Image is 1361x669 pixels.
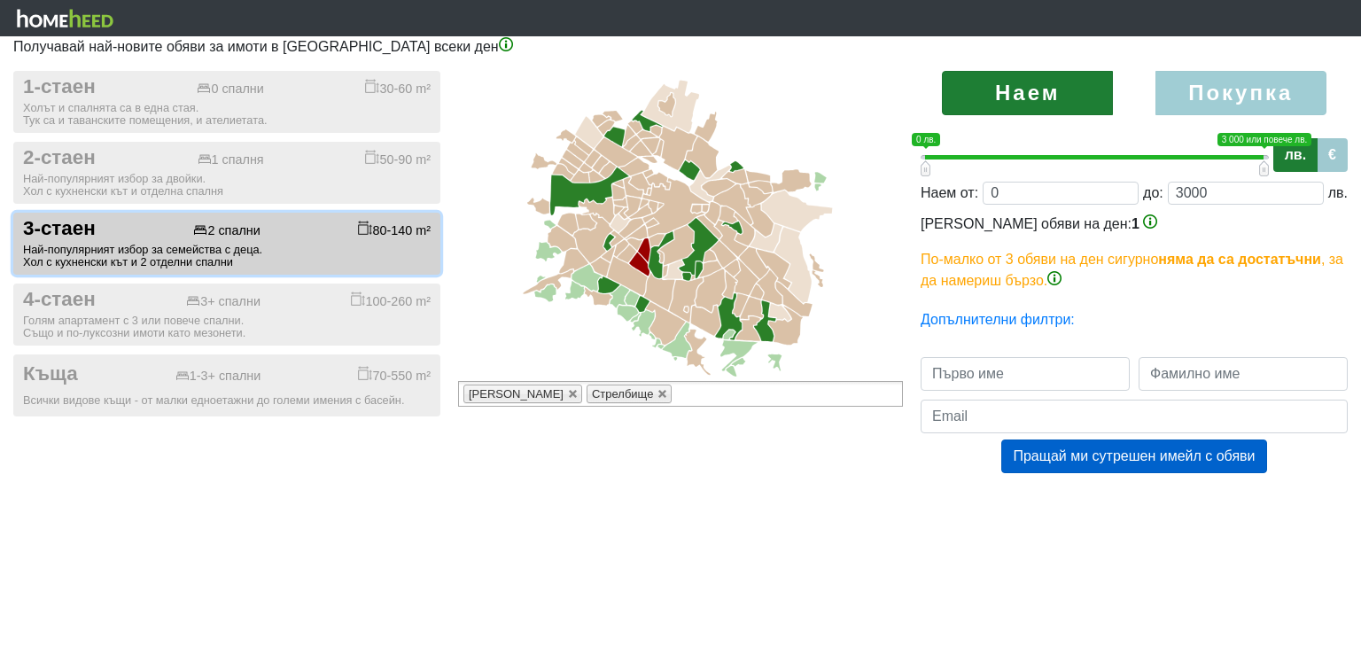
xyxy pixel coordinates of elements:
[1273,138,1318,172] label: лв.
[1317,138,1348,172] label: €
[1155,71,1326,115] label: Покупка
[921,183,978,204] div: Наем от:
[198,152,264,167] div: 1 спалня
[1328,183,1348,204] div: лв.
[1143,214,1157,229] img: info-3.png
[1001,440,1266,473] button: Пращай ми сутрешен имейл с обяви
[23,75,96,99] span: 1-стаен
[912,133,940,146] span: 0 лв.
[592,387,653,401] span: Стрелбище
[13,284,440,346] button: 4-стаен 3+ спални 100-260 m² Голям апартамент с 3 или повече спални.Също и по-луксозни имоти като...
[13,36,1348,58] p: Получавай най-новите обяви за имоти в [GEOGRAPHIC_DATA] всеки ден
[23,217,96,241] span: 3-стаен
[23,315,431,339] div: Голям апартамент с 3 или повече спални. Също и по-луксозни имоти като мезонети.
[23,173,431,198] div: Най-популярният избор за двойки. Хол с кухненски кът и отделна спалня
[197,82,263,97] div: 0 спални
[1158,252,1321,267] b: няма да са достатъчни
[921,249,1348,292] p: По-малко от 3 обяви на ден сигурно , за да намериш бързо.
[13,354,440,416] button: Къща 1-3+ спални 70-550 m² Всички видове къщи - от малки едноетажни до големи имения с басейн.
[351,292,431,309] div: 100-260 m²
[499,37,513,51] img: info-3.png
[921,214,1348,292] div: [PERSON_NAME] обяви на ден:
[23,288,96,312] span: 4-стаен
[1217,133,1311,146] span: 3 000 или повече лв.
[921,400,1348,433] input: Email
[921,357,1130,391] input: Първо име
[358,366,431,384] div: 70-550 m²
[365,79,431,97] div: 30-60 m²
[23,146,96,170] span: 2-стаен
[921,312,1075,327] a: Допълнителни филтри:
[469,387,564,401] span: [PERSON_NAME]
[1132,216,1139,231] span: 1
[175,369,261,384] div: 1-3+ спални
[23,244,431,268] div: Най-популярният избор за семейства с деца. Хол с кухненски кът и 2 отделни спални
[23,362,78,386] span: Къща
[1139,357,1348,391] input: Фамилно име
[942,71,1113,115] label: Наем
[186,294,261,309] div: 3+ спални
[358,221,431,238] div: 80-140 m²
[13,71,440,133] button: 1-стаен 0 спални 30-60 m² Холът и спалнята са в една стая.Тук са и таванските помещения, и ателие...
[1143,183,1163,204] div: до:
[1047,271,1062,285] img: info-3.png
[23,102,431,127] div: Холът и спалнята са в една стая. Тук са и таванските помещения, и ателиетата.
[365,150,431,167] div: 50-90 m²
[13,213,440,275] button: 3-стаен 2 спални 80-140 m² Най-популярният избор за семейства с деца.Хол с кухненски кът и 2 отде...
[23,394,431,407] div: Всички видове къщи - от малки едноетажни до големи имения с басейн.
[13,142,440,204] button: 2-стаен 1 спалня 50-90 m² Най-популярният избор за двойки.Хол с кухненски кът и отделна спалня
[193,223,260,238] div: 2 спални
